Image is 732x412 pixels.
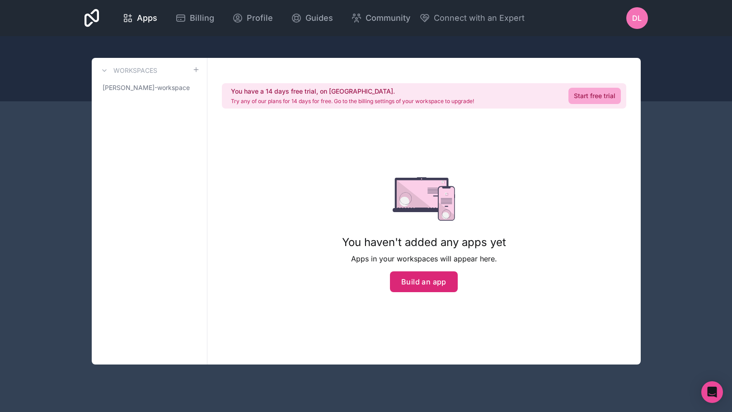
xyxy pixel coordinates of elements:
[103,83,190,92] span: [PERSON_NAME]-workspace
[115,8,164,28] a: Apps
[113,66,157,75] h3: Workspaces
[344,8,418,28] a: Community
[231,98,474,105] p: Try any of our plans for 14 days for free. Go to the billing settings of your workspace to upgrade!
[231,87,474,96] h2: You have a 14 days free trial, on [GEOGRAPHIC_DATA].
[390,271,458,292] button: Build an app
[190,12,214,24] span: Billing
[247,12,273,24] span: Profile
[168,8,221,28] a: Billing
[701,381,723,403] div: Open Intercom Messenger
[393,177,455,221] img: empty state
[568,88,621,104] a: Start free trial
[99,65,157,76] a: Workspaces
[366,12,410,24] span: Community
[99,80,200,96] a: [PERSON_NAME]-workspace
[137,12,157,24] span: Apps
[632,13,642,24] span: DL
[225,8,280,28] a: Profile
[434,12,525,24] span: Connect with an Expert
[342,235,506,250] h1: You haven't added any apps yet
[342,253,506,264] p: Apps in your workspaces will appear here.
[305,12,333,24] span: Guides
[284,8,340,28] a: Guides
[419,12,525,24] button: Connect with an Expert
